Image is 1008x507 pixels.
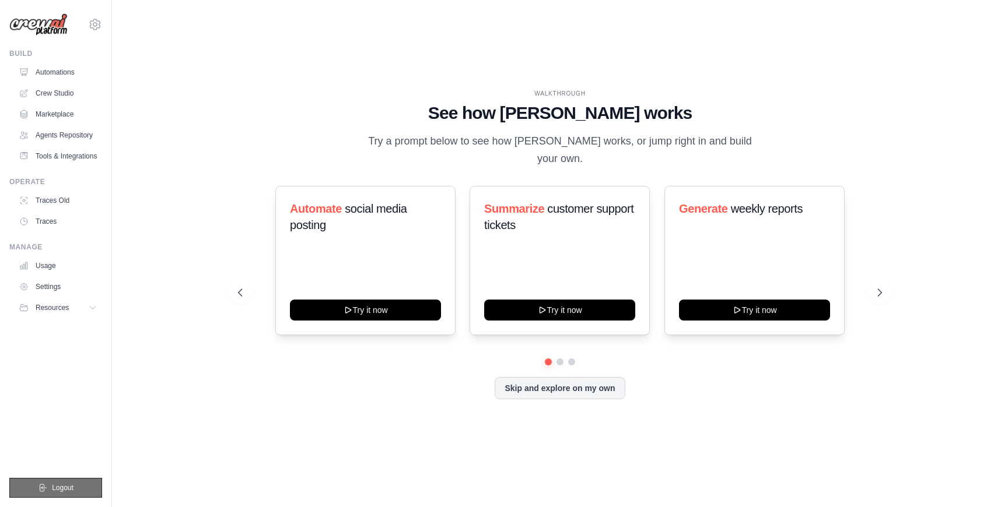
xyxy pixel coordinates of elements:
span: Generate [679,202,728,215]
span: Automate [290,202,342,215]
button: Resources [14,298,102,317]
span: Logout [52,483,73,492]
img: Logo [9,13,68,36]
a: Tools & Integrations [14,147,102,166]
span: customer support tickets [484,202,633,231]
h1: See how [PERSON_NAME] works [238,103,882,124]
div: Build [9,49,102,58]
a: Agents Repository [14,126,102,145]
a: Traces [14,212,102,231]
span: Summarize [484,202,544,215]
button: Try it now [484,300,635,321]
div: WALKTHROUGH [238,89,882,98]
span: weekly reports [730,202,802,215]
div: Operate [9,177,102,186]
a: Usage [14,256,102,275]
a: Automations [14,63,102,82]
p: Try a prompt below to see how [PERSON_NAME] works, or jump right in and build your own. [364,133,756,167]
button: Try it now [290,300,441,321]
span: Resources [36,303,69,312]
a: Traces Old [14,191,102,210]
span: social media posting [290,202,407,231]
a: Marketplace [14,105,102,124]
button: Try it now [679,300,830,321]
div: Manage [9,242,102,252]
button: Logout [9,478,102,498]
a: Settings [14,277,102,296]
button: Skip and explore on my own [495,377,625,399]
a: Crew Studio [14,84,102,103]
